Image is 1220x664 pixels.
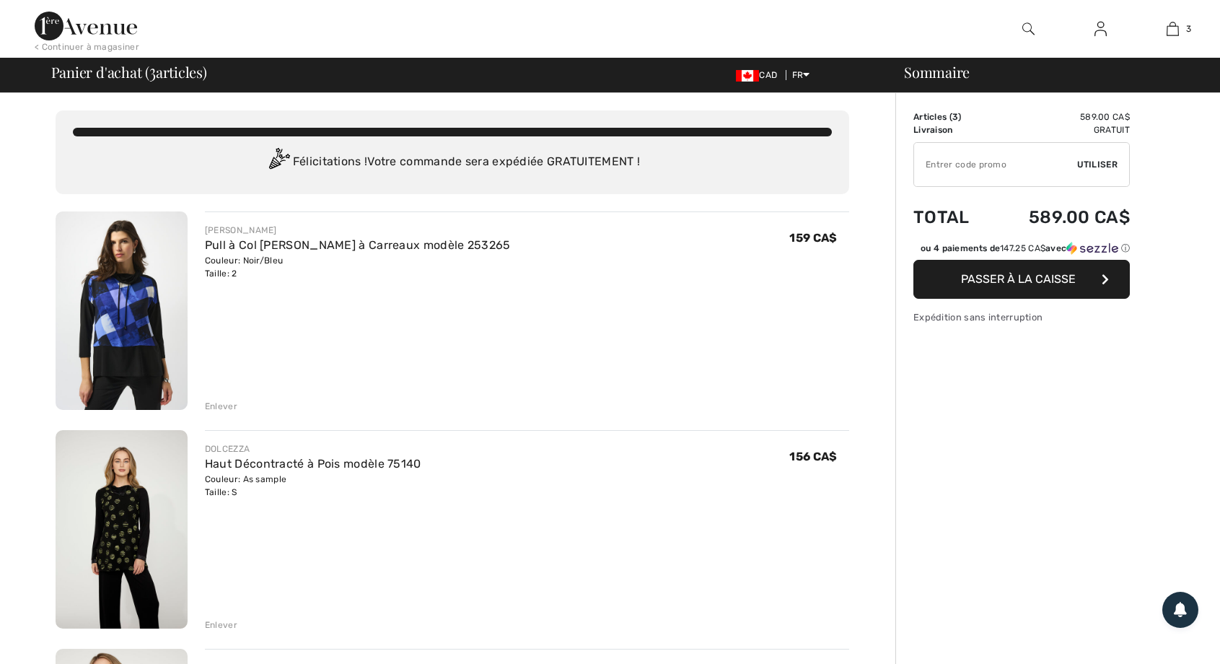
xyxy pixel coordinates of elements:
div: Expédition sans interruption [913,310,1130,324]
img: Mes infos [1094,20,1107,38]
input: Code promo [914,143,1077,186]
td: Articles ( ) [913,110,991,123]
img: Sezzle [1066,242,1118,255]
span: 3 [1186,22,1191,35]
div: Félicitations ! Votre commande sera expédiée GRATUITEMENT ! [73,148,832,177]
span: CAD [736,70,783,80]
a: 3 [1137,20,1208,38]
img: Congratulation2.svg [264,148,293,177]
span: 3 [149,61,156,80]
span: 3 [952,112,958,122]
span: FR [792,70,810,80]
div: < Continuer à magasiner [35,40,139,53]
div: Sommaire [887,65,1211,79]
button: Passer à la caisse [913,260,1130,299]
span: 156 CA$ [789,450,837,463]
span: 147.25 CA$ [1000,243,1045,253]
div: DOLCEZZA [205,442,421,455]
div: Couleur: Noir/Bleu Taille: 2 [205,254,511,280]
div: Enlever [205,619,237,632]
a: Se connecter [1083,20,1118,38]
td: 589.00 CA$ [991,110,1130,123]
div: [PERSON_NAME] [205,224,511,237]
img: Pull à Col Bénitier à Carreaux modèle 253265 [56,211,188,410]
img: 1ère Avenue [35,12,137,40]
td: Gratuit [991,123,1130,136]
div: Enlever [205,400,237,413]
img: Canadian Dollar [736,70,759,82]
div: Couleur: As sample Taille: S [205,473,421,499]
span: Panier d'achat ( articles) [51,65,207,79]
span: Utiliser [1077,158,1118,171]
td: Livraison [913,123,991,136]
td: Total [913,193,991,242]
img: recherche [1022,20,1035,38]
td: 589.00 CA$ [991,193,1130,242]
div: ou 4 paiements de147.25 CA$avecSezzle Cliquez pour en savoir plus sur Sezzle [913,242,1130,260]
div: ou 4 paiements de avec [921,242,1130,255]
img: Mon panier [1167,20,1179,38]
span: Passer à la caisse [961,272,1076,286]
span: 159 CA$ [789,231,837,245]
a: Haut Décontracté à Pois modèle 75140 [205,457,421,471]
a: Pull à Col [PERSON_NAME] à Carreaux modèle 253265 [205,238,511,252]
img: Haut Décontracté à Pois modèle 75140 [56,430,188,629]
